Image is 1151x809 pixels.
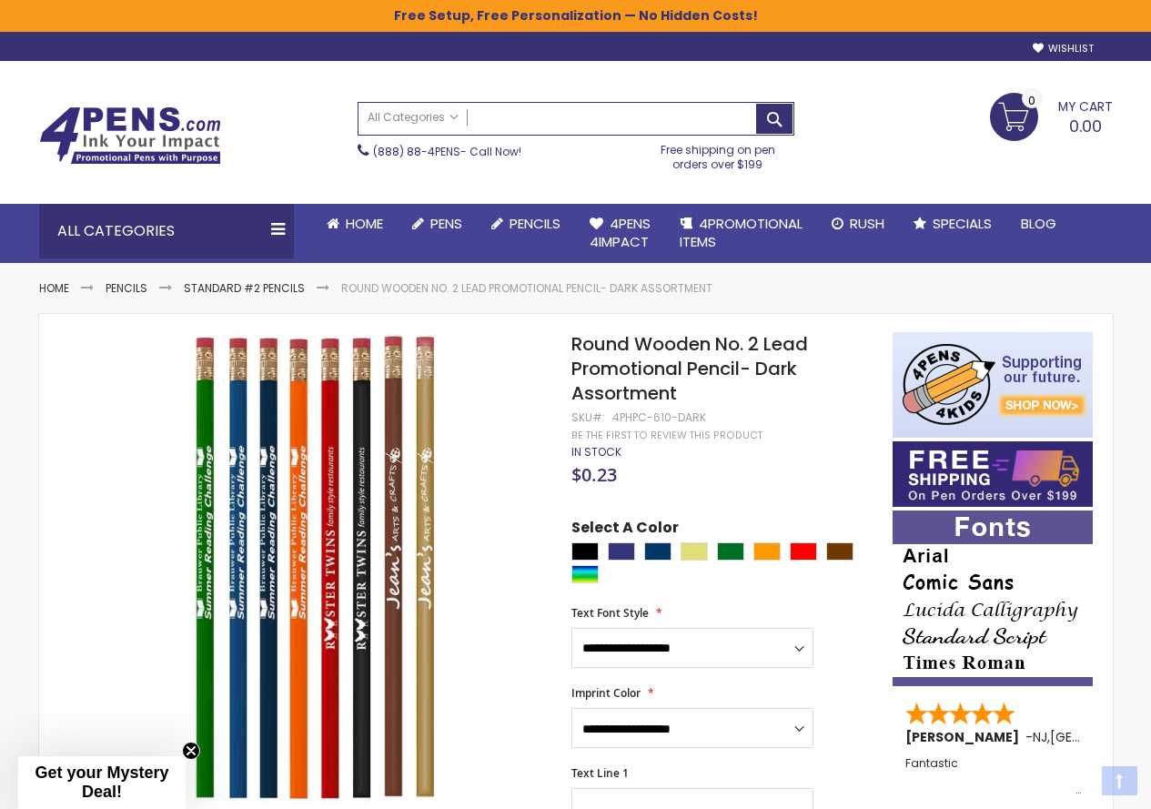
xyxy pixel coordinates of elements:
[790,542,817,561] div: Red
[571,445,621,460] div: Availability
[571,605,649,621] span: Text Font Style
[571,462,617,487] span: $0.23
[35,763,168,801] span: Get your Mystery Deal!
[358,103,468,133] a: All Categories
[571,444,621,460] span: In stock
[608,542,635,561] div: Royal Blue
[899,204,1006,244] a: Specials
[1006,204,1071,244] a: Blog
[510,214,560,233] span: Pencils
[990,93,1113,138] a: 0.00 0
[76,329,548,802] img: Round Wooden No. 2 Lead Promotional Pencil- Dark Assortment
[665,204,817,263] a: 4PROMOTIONALITEMS
[571,518,679,542] span: Select A Color
[933,214,992,233] span: Specials
[312,204,398,244] a: Home
[826,542,853,561] div: Brown
[1033,728,1047,746] span: NJ
[1069,115,1102,137] span: 0.00
[341,281,712,296] li: Round Wooden No. 2 Lead Promotional Pencil- Dark Assortment
[641,136,794,172] div: Free shipping on pen orders over $199
[571,331,808,406] span: Round Wooden No. 2 Lead Promotional Pencil- Dark Assortment
[905,757,1082,796] div: Fantastic
[817,204,899,244] a: Rush
[346,214,383,233] span: Home
[571,565,599,583] div: Assorted
[39,106,221,165] img: 4Pens Custom Pens and Promotional Products
[106,280,147,296] a: Pencils
[1102,766,1137,795] a: Top
[571,429,762,442] a: Be the first to review this product
[571,542,599,561] div: Black
[184,280,305,296] a: Standard #2 Pencils
[893,511,1093,686] img: font-personalization-examples
[477,204,575,244] a: Pencils
[893,441,1093,507] img: Free shipping on orders over $199
[39,204,294,258] div: All Categories
[1021,214,1056,233] span: Blog
[681,542,708,561] div: Gold
[373,144,460,159] a: (888) 88-4PENS
[905,728,1025,746] span: [PERSON_NAME]
[398,204,477,244] a: Pens
[571,765,629,781] span: Text Line 1
[182,742,200,760] button: Close teaser
[590,214,651,251] span: 4Pens 4impact
[575,204,665,263] a: 4Pens4impact
[717,542,744,561] div: Green
[850,214,884,233] span: Rush
[1028,92,1035,109] span: 0
[368,110,459,125] span: All Categories
[18,756,186,809] div: Get your Mystery Deal!Close teaser
[571,410,605,425] strong: SKU
[644,542,671,561] div: Navy Blue
[430,214,462,233] span: Pens
[612,410,706,425] div: 4PHPC-610-DARK
[753,542,781,561] div: Orange
[39,280,69,296] a: Home
[373,144,521,159] span: - Call Now!
[571,685,641,701] span: Imprint Color
[680,214,803,251] span: 4PROMOTIONAL ITEMS
[893,332,1093,438] img: 4pens 4 kids
[1033,42,1094,56] a: Wishlist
